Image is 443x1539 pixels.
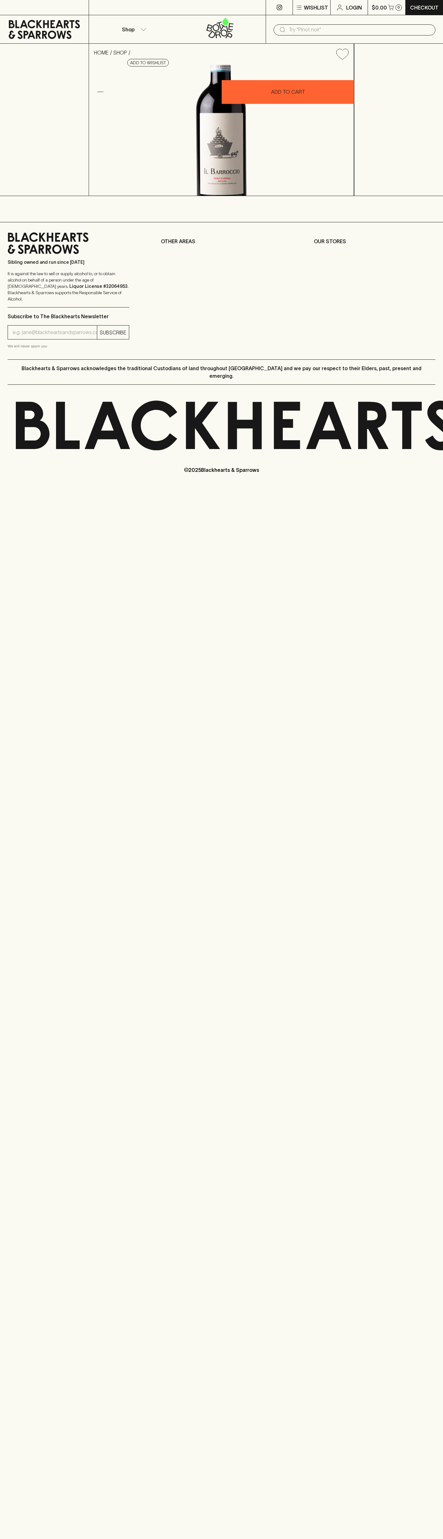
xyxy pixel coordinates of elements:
p: We will never spam you [8,343,129,349]
p: It is against the law to sell or supply alcohol to, or to obtain alcohol on behalf of a person un... [8,270,129,302]
p: Checkout [410,4,439,11]
p: ADD TO CART [271,88,305,96]
a: SHOP [113,50,127,55]
button: Add to wishlist [127,59,169,66]
p: Login [346,4,362,11]
input: Try "Pinot noir" [289,25,430,35]
p: Subscribe to The Blackhearts Newsletter [8,313,129,320]
p: Wishlist [304,4,328,11]
p: $0.00 [372,4,387,11]
button: Shop [89,15,177,43]
button: ADD TO CART [222,80,354,104]
button: Add to wishlist [334,46,351,62]
p: ⠀ [89,4,94,11]
input: e.g. jane@blackheartsandsparrows.com.au [13,327,97,338]
p: Blackhearts & Sparrows acknowledges the traditional Custodians of land throughout [GEOGRAPHIC_DAT... [12,364,431,380]
button: SUBSCRIBE [97,326,129,339]
p: OUR STORES [314,237,435,245]
p: SUBSCRIBE [100,329,126,336]
p: Sibling owned and run since [DATE] [8,259,129,265]
p: 0 [397,6,400,9]
img: 40494.png [89,65,354,196]
strong: Liquor License #32064953 [69,284,128,289]
p: OTHER AREAS [161,237,282,245]
p: Shop [122,26,135,33]
a: HOME [94,50,109,55]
